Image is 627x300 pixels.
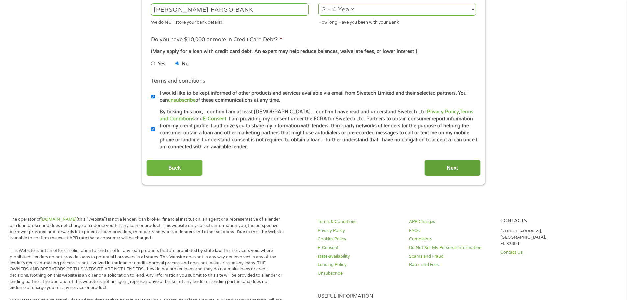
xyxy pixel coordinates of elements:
input: Next [424,160,481,176]
label: Do you have $10,000 or more in Credit Card Debt? [151,36,282,43]
label: Terms and conditions [151,78,205,85]
a: Contact Us [500,249,584,256]
p: [STREET_ADDRESS], [GEOGRAPHIC_DATA], FL 32804. [500,228,584,247]
label: I would like to be kept informed of other products and services available via email from Sivetech... [155,90,478,104]
h4: Contacts [500,218,584,224]
a: [DOMAIN_NAME] [41,217,77,222]
a: Lending Policy [318,262,401,268]
label: Yes [158,60,165,68]
a: FAQs [409,228,493,234]
a: Scams and Fraud [409,253,493,259]
a: Privacy Policy [427,109,459,115]
p: This Website is not an offer or solicitation to lend or offer any loan products that are prohibit... [10,248,284,291]
p: The operator of (this “Website”) is not a lender, loan broker, financial institution, an agent or... [10,216,284,241]
a: APR Charges [409,219,493,225]
a: Unsubscribe [318,270,401,277]
div: We do NOT store your bank details! [151,17,309,26]
a: E-Consent [203,116,226,122]
a: Do Not Sell My Personal Information [409,245,493,251]
a: Complaints [409,236,493,242]
a: Terms & Conditions [318,219,401,225]
a: Privacy Policy [318,228,401,234]
a: Cookies Policy [318,236,401,242]
a: Rates and Fees [409,262,493,268]
label: No [182,60,189,68]
div: How long Have you been with your Bank [318,17,476,26]
a: E-Consent [318,245,401,251]
a: state-availability [318,253,401,259]
a: unsubscribe [168,97,196,103]
label: By ticking this box, I confirm I am at least [DEMOGRAPHIC_DATA]. I confirm I have read and unders... [155,108,478,150]
h4: Useful Information [318,293,584,300]
input: Back [146,160,203,176]
div: (Many apply for a loan with credit card debt. An expert may help reduce balances, waive late fees... [151,48,476,55]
